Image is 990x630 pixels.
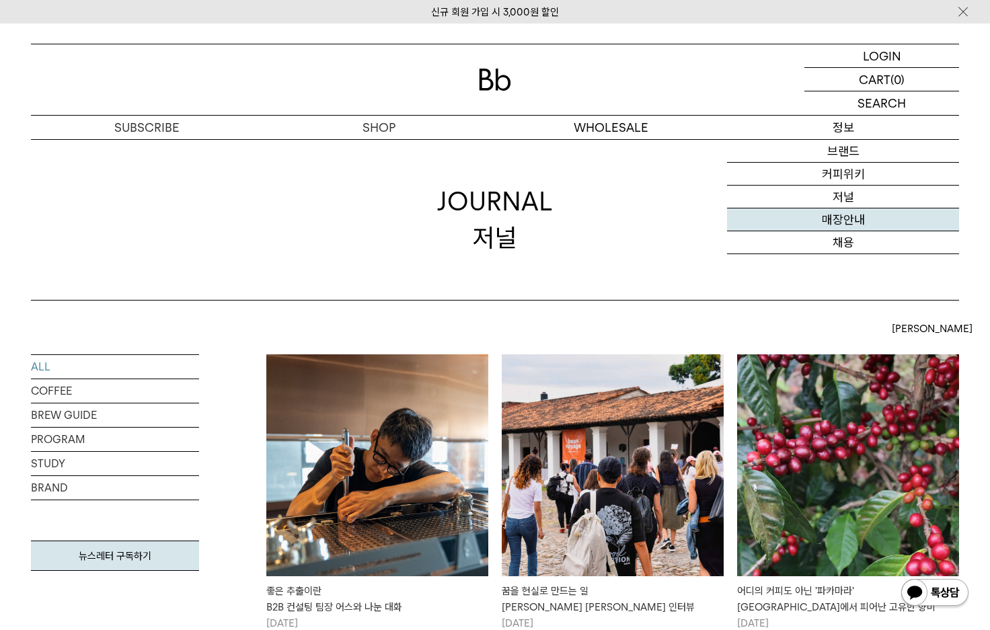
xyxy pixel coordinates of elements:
[858,91,906,115] p: SEARCH
[31,379,199,403] a: COFFEE
[31,428,199,451] a: PROGRAM
[479,69,511,91] img: 로고
[727,140,959,163] a: 브랜드
[859,68,890,91] p: CART
[266,354,488,576] img: 좋은 추출이란B2B 컨설팅 팀장 어스와 나눈 대화
[502,583,724,615] div: 꿈을 현실로 만드는 일 [PERSON_NAME] [PERSON_NAME] 인터뷰
[266,583,488,615] div: 좋은 추출이란 B2B 컨설팅 팀장 어스와 나눈 대화
[727,163,959,186] a: 커피위키
[31,355,199,379] a: ALL
[890,68,905,91] p: (0)
[804,68,959,91] a: CART (0)
[737,354,959,576] img: 어디의 커피도 아닌 '파카마라'엘살바도르에서 피어난 고유한 향미
[727,186,959,208] a: 저널
[431,6,559,18] a: 신규 회원 가입 시 3,000원 할인
[31,452,199,475] a: STUDY
[437,184,553,255] div: JOURNAL 저널
[727,116,959,139] p: 정보
[31,116,263,139] a: SUBSCRIBE
[727,208,959,231] a: 매장안내
[31,541,199,571] a: 뉴스레터 구독하기
[495,116,727,139] p: WHOLESALE
[502,354,724,576] img: 꿈을 현실로 만드는 일빈보야지 탁승희 대표 인터뷰
[892,321,973,337] span: [PERSON_NAME]
[263,116,495,139] a: SHOP
[900,578,970,610] img: 카카오톡 채널 1:1 채팅 버튼
[863,44,901,67] p: LOGIN
[31,403,199,427] a: BREW GUIDE
[727,231,959,254] a: 채용
[31,476,199,500] a: BRAND
[737,583,959,615] div: 어디의 커피도 아닌 '파카마라' [GEOGRAPHIC_DATA]에서 피어난 고유한 향미
[804,44,959,68] a: LOGIN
